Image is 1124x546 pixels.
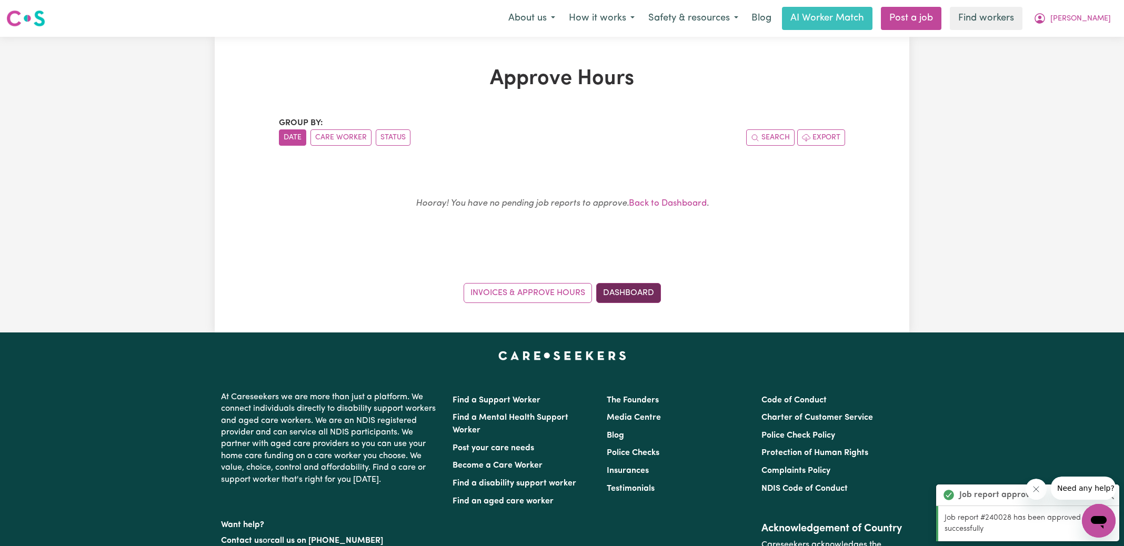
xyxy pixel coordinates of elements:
a: AI Worker Match [782,7,872,30]
a: Find a Support Worker [453,396,540,405]
small: . [416,199,709,208]
a: Find workers [950,7,1022,30]
a: Back to Dashboard [629,199,707,208]
h2: Acknowledgement of Country [761,522,903,535]
h1: Approve Hours [279,66,845,92]
a: Police Check Policy [761,431,835,440]
a: Insurances [607,467,649,475]
a: Find a Mental Health Support Worker [453,413,568,434]
button: Search [746,129,795,146]
button: sort invoices by paid status [376,129,410,146]
a: Protection of Human Rights [761,449,868,457]
a: Contact us [221,537,263,545]
p: Want help? [221,515,440,531]
a: Testimonials [607,484,655,493]
a: Complaints Policy [761,467,830,475]
button: Export [797,129,845,146]
a: Blog [607,431,624,440]
strong: Job report approved [959,489,1040,501]
button: sort invoices by care worker [310,129,372,146]
p: Job report #240028 has been approved successfully [945,512,1113,535]
a: Careseekers logo [6,6,45,31]
span: [PERSON_NAME] [1050,13,1111,25]
a: Blog [745,7,778,30]
a: Careseekers home page [498,351,626,360]
a: The Founders [607,396,659,405]
a: Code of Conduct [761,396,827,405]
span: Group by: [279,119,323,127]
a: Media Centre [607,413,661,422]
button: About us [501,7,562,29]
button: Safety & resources [641,7,745,29]
iframe: Close message [1026,479,1047,500]
a: Post a job [881,7,941,30]
a: Police Checks [607,449,659,457]
a: Find an aged care worker [453,497,554,505]
p: At Careseekers we are more than just a platform. We connect individuals directly to disability su... [221,387,440,490]
button: My Account [1027,7,1118,29]
a: Invoices & Approve Hours [464,283,592,303]
a: Charter of Customer Service [761,413,873,422]
button: sort invoices by date [279,129,306,146]
a: Post your care needs [453,444,534,452]
a: call us on [PHONE_NUMBER] [270,537,383,545]
img: Careseekers logo [6,9,45,28]
a: Dashboard [596,283,661,303]
iframe: Button to launch messaging window [1082,504,1116,538]
iframe: Message from company [1051,477,1116,500]
button: How it works [562,7,641,29]
a: Find a disability support worker [453,479,576,488]
em: Hooray! You have no pending job reports to approve. [416,199,629,208]
a: Become a Care Worker [453,461,543,470]
a: NDIS Code of Conduct [761,484,848,493]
